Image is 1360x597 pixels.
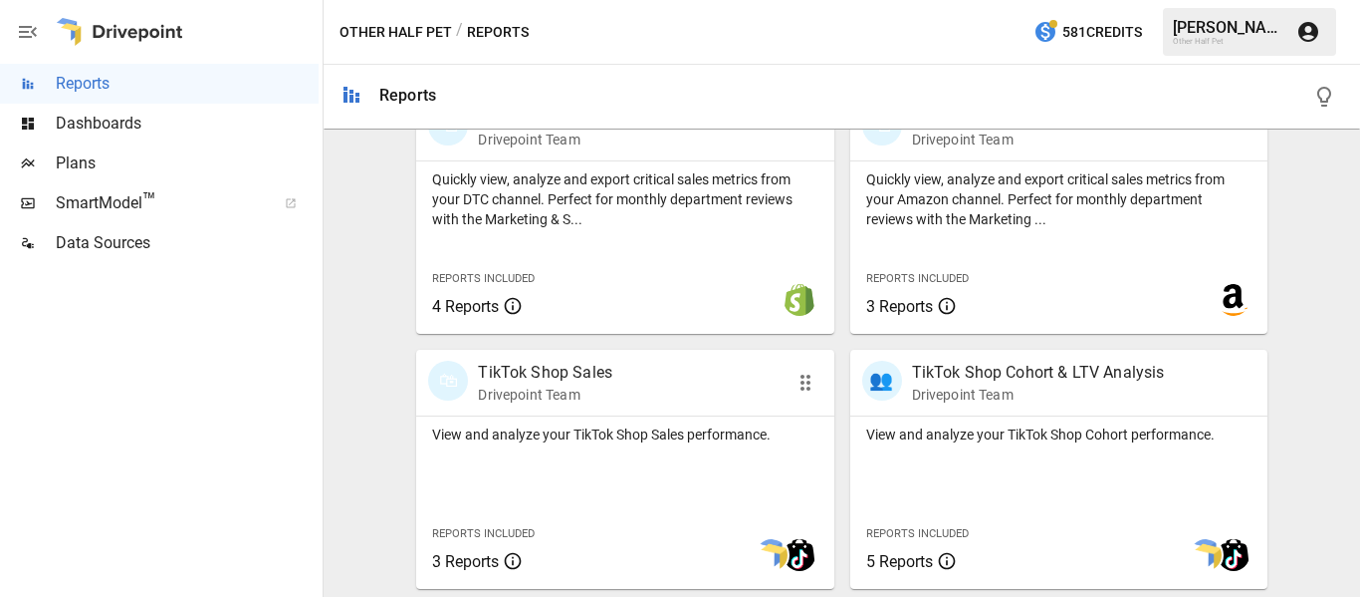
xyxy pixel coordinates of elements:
img: tiktok [784,539,815,571]
p: TikTok Shop Sales [478,361,612,385]
span: 581 Credits [1062,20,1142,45]
p: View and analyze your TikTok Shop Sales performance. [432,425,817,445]
p: Drivepoint Team [912,130,1016,149]
span: Dashboards [56,112,319,136]
span: Plans [56,151,319,175]
span: Reports Included [866,272,969,285]
span: SmartModel [56,191,263,215]
span: Reports [56,72,319,96]
span: Data Sources [56,231,319,255]
div: [PERSON_NAME] [1173,18,1284,37]
div: / [456,20,463,45]
p: Drivepoint Team [912,385,1165,405]
img: amazon [1218,284,1249,316]
span: 3 Reports [866,297,933,316]
span: ™ [142,188,156,213]
span: Reports Included [432,527,535,540]
img: smart model [1190,539,1222,571]
p: Drivepoint Team [478,385,612,405]
img: tiktok [1218,539,1249,571]
p: View and analyze your TikTok Shop Cohort performance. [866,425,1251,445]
p: TikTok Shop Cohort & LTV Analysis [912,361,1165,385]
div: 🛍 [428,361,468,401]
p: Quickly view, analyze and export critical sales metrics from your Amazon channel. Perfect for mon... [866,169,1251,229]
img: shopify [784,284,815,316]
p: Drivepoint Team [478,130,579,149]
span: Reports Included [432,272,535,285]
span: 4 Reports [432,297,499,316]
button: Other Half Pet [340,20,452,45]
div: Reports [379,86,436,105]
div: 👥 [862,361,902,401]
p: Quickly view, analyze and export critical sales metrics from your DTC channel. Perfect for monthl... [432,169,817,229]
div: Other Half Pet [1173,37,1284,46]
span: Reports Included [866,527,969,540]
span: 5 Reports [866,552,933,571]
span: 3 Reports [432,552,499,571]
img: smart model [756,539,788,571]
button: 581Credits [1025,14,1150,51]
